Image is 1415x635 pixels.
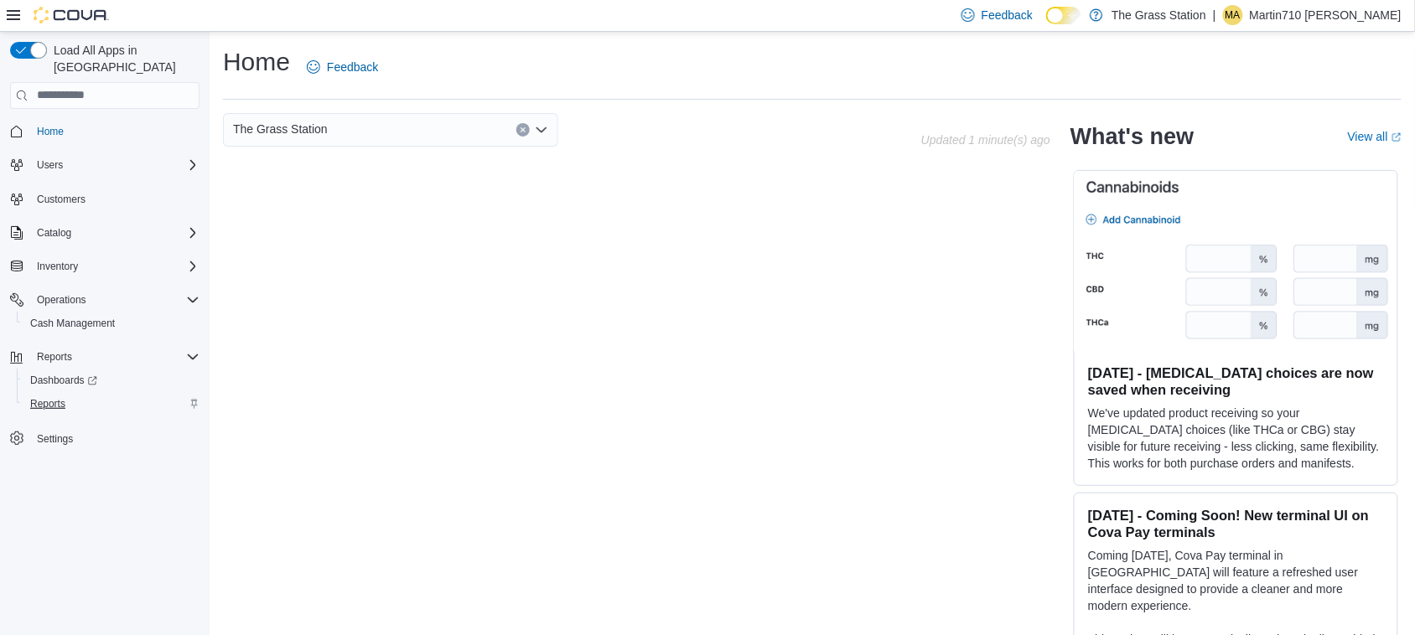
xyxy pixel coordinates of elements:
span: Dashboards [30,374,97,387]
p: Coming [DATE], Cova Pay terminal in [GEOGRAPHIC_DATA] will feature a refreshed user interface des... [1088,547,1384,614]
span: Feedback [327,59,378,75]
button: Customers [3,187,206,211]
p: | [1213,5,1216,25]
p: Updated 1 minute(s) ago [921,133,1050,147]
input: Dark Mode [1046,7,1081,24]
span: Catalog [30,223,200,243]
button: Inventory [30,256,85,276]
span: Users [37,158,63,172]
p: The Grass Station [1112,5,1206,25]
button: Reports [30,347,79,367]
button: Settings [3,426,206,450]
span: Inventory [30,256,200,276]
span: Inventory [37,260,78,273]
span: Cash Management [23,313,200,333]
a: Home [30,121,70,142]
a: Customers [30,189,92,209]
a: View allExternal link [1348,130,1402,143]
span: Reports [30,397,65,410]
span: The Grass Station [233,119,328,139]
span: Settings [37,432,73,446]
span: MA [1226,5,1241,25]
div: Martin710 Anaya [1223,5,1243,25]
nav: Complex example [10,112,200,494]
a: Reports [23,394,72,414]
span: Reports [23,394,200,414]
button: Operations [30,290,93,310]
p: Martin710 [PERSON_NAME] [1250,5,1402,25]
a: Dashboards [23,370,104,390]
button: Open list of options [535,123,548,137]
h3: [DATE] - [MEDICAL_DATA] choices are now saved when receiving [1088,364,1384,398]
button: Users [30,155,70,175]
a: Dashboards [17,369,206,392]
span: Users [30,155,200,175]
span: Feedback [982,7,1033,23]
span: Settings [30,427,200,448]
span: Operations [37,293,86,307]
p: We've updated product receiving so your [MEDICAL_DATA] choices (like THCa or CBG) stay visible fo... [1088,405,1384,472]
a: Settings [30,429,80,449]
button: Reports [17,392,206,416]
button: Catalog [3,221,206,245]
button: Reports [3,345,206,369]
span: Operations [30,290,200,310]
button: Clear input [516,123,530,137]
span: Reports [37,350,72,364]
span: Dashboards [23,370,200,390]
span: Load All Apps in [GEOGRAPHIC_DATA] [47,42,200,75]
h3: [DATE] - Coming Soon! New terminal UI on Cova Pay terminals [1088,507,1384,540]
button: Cash Management [17,312,206,335]
a: Feedback [300,50,385,84]
img: Cova [34,7,109,23]
button: Catalog [30,223,78,243]
span: Customers [37,193,86,206]
span: Dark Mode [1046,24,1047,25]
button: Users [3,153,206,177]
h2: What's new [1070,123,1194,150]
h1: Home [223,45,290,79]
a: Cash Management [23,313,122,333]
svg: External link [1392,132,1402,142]
span: Home [30,121,200,142]
button: Home [3,119,206,143]
span: Catalog [37,226,71,240]
span: Cash Management [30,317,115,330]
button: Operations [3,288,206,312]
span: Reports [30,347,200,367]
span: Customers [30,188,200,209]
span: Home [37,125,64,138]
button: Inventory [3,255,206,278]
